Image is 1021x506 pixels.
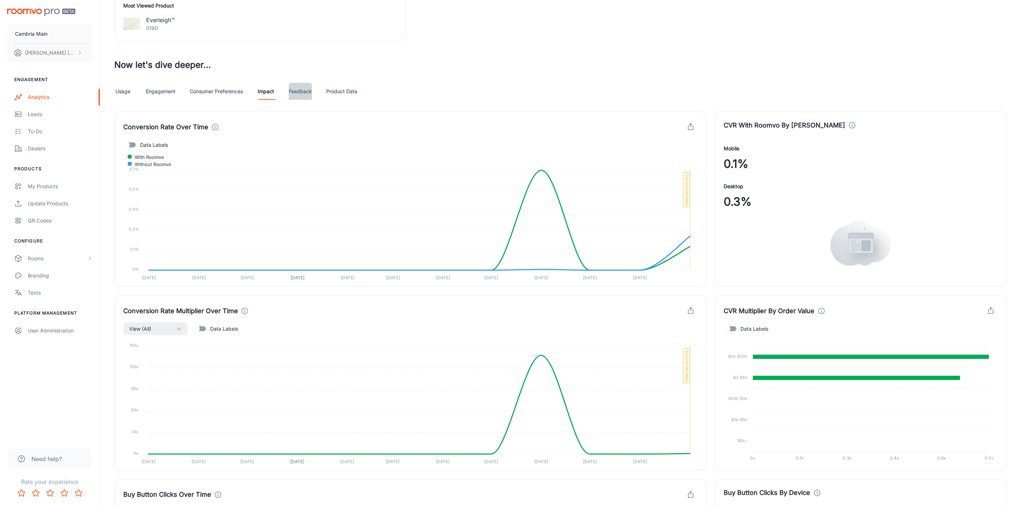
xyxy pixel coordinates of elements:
tspan: [DATE] [436,275,450,280]
tspan: 90x [131,386,138,391]
tspan: [DATE] [240,459,254,464]
tspan: 150x [130,343,138,348]
p: Cambria Main [15,30,48,38]
tspan: [DATE] [583,459,597,464]
tspan: [DATE] [142,459,155,464]
h4: Desktop [724,182,744,190]
tspan: 120x [130,365,138,370]
a: Engagement [146,83,175,100]
span: Need help? [31,455,62,463]
span: 0.1% [724,155,749,172]
tspan: $5k+ [738,439,747,444]
tspan: [DATE] [484,459,498,464]
tspan: 0x [750,456,755,461]
tspan: $2k-$5k [731,417,747,422]
button: Rate 4 star [57,486,71,500]
tspan: [DATE] [340,459,354,464]
tspan: [DATE] [290,459,304,464]
div: My Products [28,182,93,190]
tspan: [DATE] [241,275,254,280]
div: To-do [28,127,93,135]
div: Branding [28,272,93,280]
p: 0190 [146,24,175,32]
tspan: $0-$50 [733,375,747,380]
button: Rate 1 star [14,486,29,500]
tspan: [DATE] [583,275,597,280]
h4: Mobile [724,145,740,152]
div: Rooms [28,255,87,262]
tspan: 0.4% [129,207,139,212]
div: Analytics [28,93,93,101]
p: Everleigh™ [146,16,175,24]
span: Without Roomvo [129,161,171,167]
a: Usage [114,83,132,100]
tspan: 0.1x [796,456,804,461]
h4: Most Viewed Product [123,2,397,10]
button: View (All) [123,322,188,335]
tspan: [DATE] [436,459,450,464]
tspan: 0.4x [890,456,899,461]
tspan: 0.1% [130,247,139,252]
span: Data Labels [140,141,168,149]
tspan: [DATE] [485,275,499,280]
tspan: [DATE] [291,275,304,280]
span: 0.3% [724,193,752,210]
tspan: 0% [133,267,139,272]
tspan: 0.7% [129,167,139,172]
tspan: $50-$500 [728,354,747,359]
tspan: 0.5% [129,187,139,192]
button: Rate 2 star [29,486,43,500]
div: QR Codes [28,217,93,225]
h4: CVR Multiplier By Order Value [724,306,815,316]
h3: Now let's dive deeper... [114,59,1007,71]
h4: Conversion Rate Over Time [123,122,208,132]
tspan: 30x [131,429,138,434]
button: Rate 3 star [43,486,57,500]
span: View (All) [129,325,151,333]
h4: Buy Button Clicks Over Time [123,490,211,500]
tspan: [DATE] [535,275,549,280]
span: Data Labels [210,325,238,333]
tspan: [DATE] [142,275,156,280]
span: With Roomvo [129,154,164,160]
tspan: 60x [131,408,138,413]
div: Dealers [28,145,93,152]
tspan: 0x [134,451,138,456]
tspan: 0.3x [843,456,852,461]
tspan: 0.3% [129,227,139,232]
div: Texts [28,289,93,297]
a: Feedback [289,83,312,100]
a: Impact [257,83,274,100]
div: Update Products [28,200,93,207]
tspan: [DATE] [534,459,548,464]
div: Leads [28,110,93,118]
p: Rate your experience [6,477,94,486]
tspan: 0.7x [985,456,993,461]
a: Consumer Preferences [190,83,243,100]
button: Rate 5 star [71,486,86,500]
tspan: [DATE] [341,275,355,280]
div: User Administration [28,327,93,335]
tspan: [DATE] [633,459,647,464]
span: Data Labels [741,325,769,333]
p: [PERSON_NAME] [PERSON_NAME] [25,49,75,57]
img: Everleigh™ [123,15,140,32]
tspan: 0.6x [937,456,946,461]
a: Product Data [326,83,357,100]
h4: Conversion Rate Multiplier Over Time [123,306,238,316]
tspan: [DATE] [192,275,206,280]
tspan: [DATE] [633,275,647,280]
tspan: [DATE] [192,459,205,464]
tspan: $500-$2k [728,396,747,401]
img: Roomvo PRO Beta [7,9,75,16]
tspan: [DATE] [386,275,400,280]
button: Cambria Main [7,25,93,43]
button: [PERSON_NAME] [PERSON_NAME] [7,44,93,62]
tspan: [DATE] [386,459,400,464]
h4: Buy Button Clicks By Device [724,488,811,498]
h4: CVR With Roomvo By [PERSON_NAME] [724,120,846,130]
img: views.svg [831,220,891,266]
